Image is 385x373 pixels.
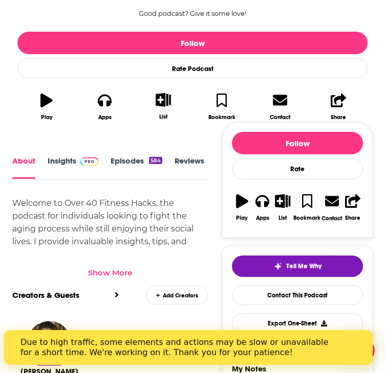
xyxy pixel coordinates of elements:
div: Contact [270,113,290,121]
button: Bookmark [193,86,251,127]
div: List [279,215,287,221]
button: Follow [17,32,368,54]
button: Share [309,86,368,127]
img: tell me why sparkle [274,262,282,270]
div: Bookmark [293,215,320,221]
div: Share [345,215,360,221]
button: Play [17,86,76,127]
a: Contact [321,188,343,228]
div: Contact [322,215,342,222]
div: 584 [149,157,162,164]
a: Episodes584 [111,156,162,179]
div: Bookmark [208,114,236,121]
a: Contact [251,86,309,127]
a: Creators & Guests [12,290,79,300]
a: View All [115,290,119,300]
button: Bookmark [293,188,321,228]
div: Play [236,215,248,221]
div: Share [331,114,346,121]
button: Export One-Sheet [232,313,363,333]
a: Contact This Podcast [232,285,363,305]
button: Apps [76,86,134,127]
button: Share [343,188,363,228]
button: tell me why sparkleTell Me Why [232,255,363,277]
button: List [273,188,293,227]
div: Apps [256,215,269,221]
button: Play [232,188,252,228]
a: InsightsPodchaser Pro [48,156,98,179]
div: Rate [232,158,363,179]
div: Play [41,114,53,121]
div: Rate Podcast [17,58,368,78]
iframe: Intercom live chat banner [4,330,373,365]
button: Apps [252,188,273,228]
a: Reviews [175,156,204,179]
img: Ann Griffin [28,321,71,364]
div: Add Creators [146,286,208,305]
a: About [12,156,35,179]
span: Tell Me Why [286,262,322,270]
div: List [159,113,167,120]
div: Apps [98,114,112,121]
span: Good podcast? Give it some love! [139,10,246,17]
button: List [134,86,193,126]
img: Podchaser Pro [80,157,98,166]
button: Follow [232,132,363,154]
